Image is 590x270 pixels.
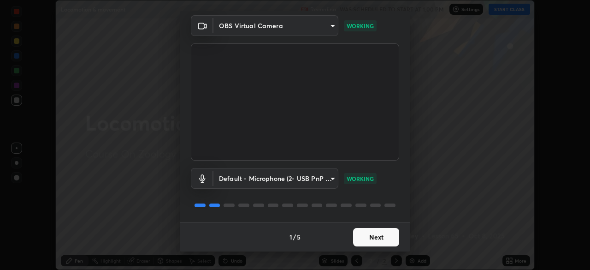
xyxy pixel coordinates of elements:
p: WORKING [347,22,374,30]
h4: 5 [297,232,301,242]
div: OBS Virtual Camera [213,15,338,36]
h4: 1 [289,232,292,242]
button: Next [353,228,399,246]
h4: / [293,232,296,242]
div: OBS Virtual Camera [213,168,338,189]
p: WORKING [347,174,374,183]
